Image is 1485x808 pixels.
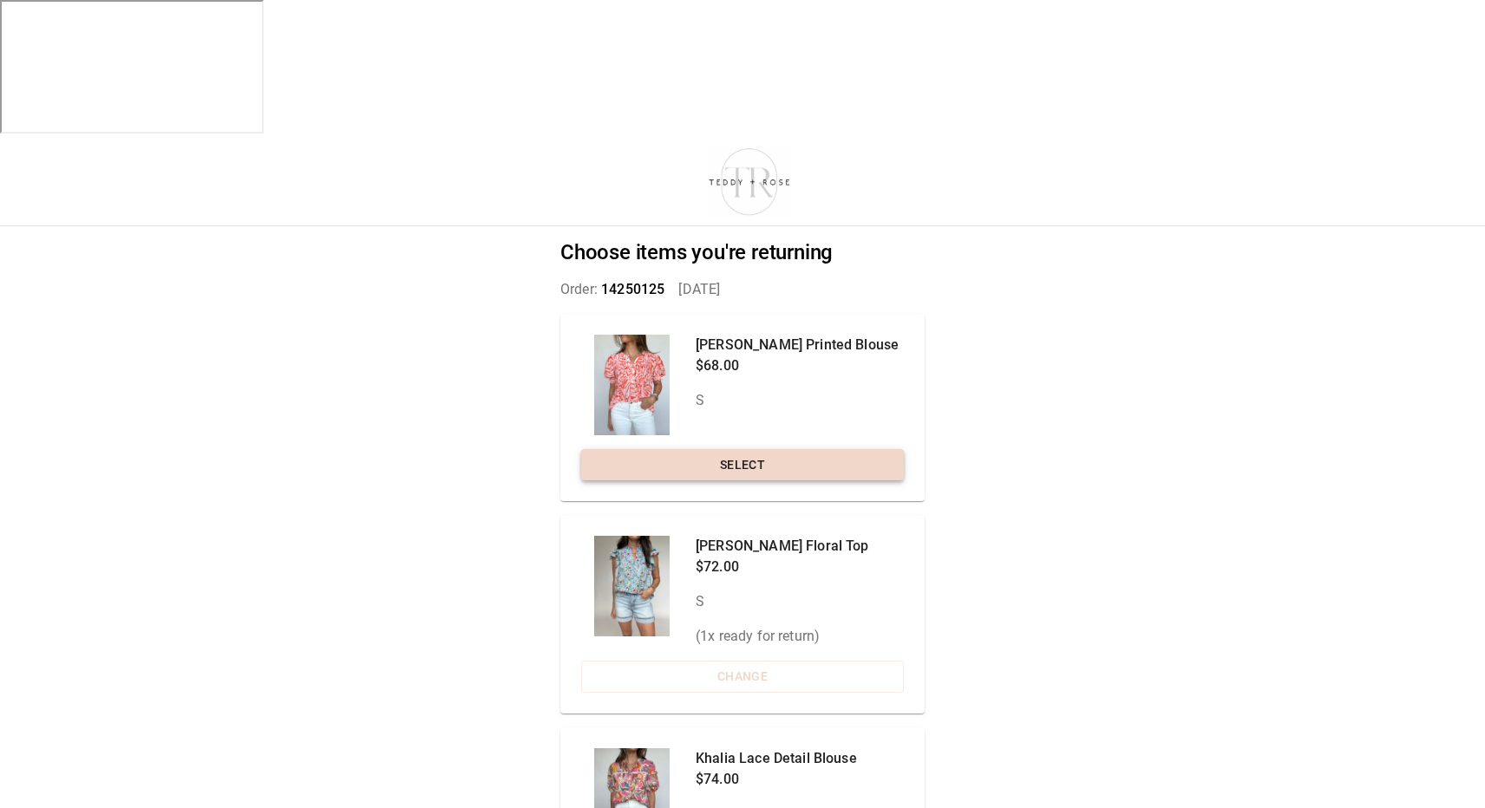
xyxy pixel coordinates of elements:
[601,281,664,297] span: 14250125
[560,240,925,265] h2: Choose items you're returning
[696,355,899,376] p: $68.00
[696,390,899,411] p: S
[696,748,857,769] p: Khalia Lace Detail Blouse
[696,769,857,790] p: $74.00
[581,449,904,481] button: Select
[560,279,925,300] p: Order: [DATE]
[701,144,799,218] img: shop-teddyrose.myshopify.com-d93983e8-e25b-478f-b32e-9430bef33fdd
[696,557,869,577] p: $72.00
[696,626,869,647] p: ( 1 x ready for return)
[696,591,869,612] p: S
[696,536,869,557] p: [PERSON_NAME] Floral Top
[581,661,904,693] button: Change
[696,335,899,355] p: [PERSON_NAME] Printed Blouse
